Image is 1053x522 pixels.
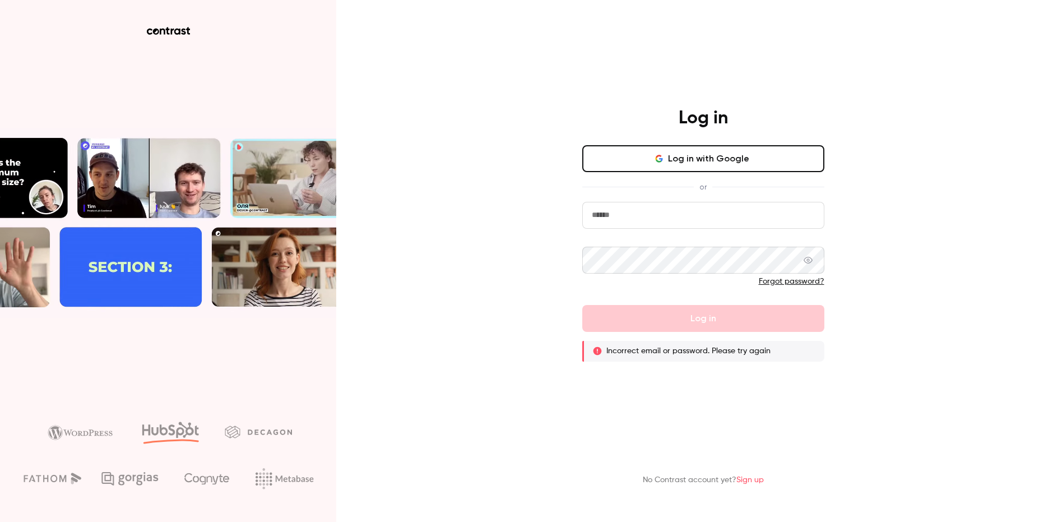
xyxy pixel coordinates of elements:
[643,474,764,486] p: No Contrast account yet?
[606,345,771,357] p: Incorrect email or password. Please try again
[225,426,292,438] img: decagon
[694,181,712,193] span: or
[582,145,824,172] button: Log in with Google
[736,476,764,484] a: Sign up
[759,278,824,285] a: Forgot password?
[679,107,728,130] h4: Log in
